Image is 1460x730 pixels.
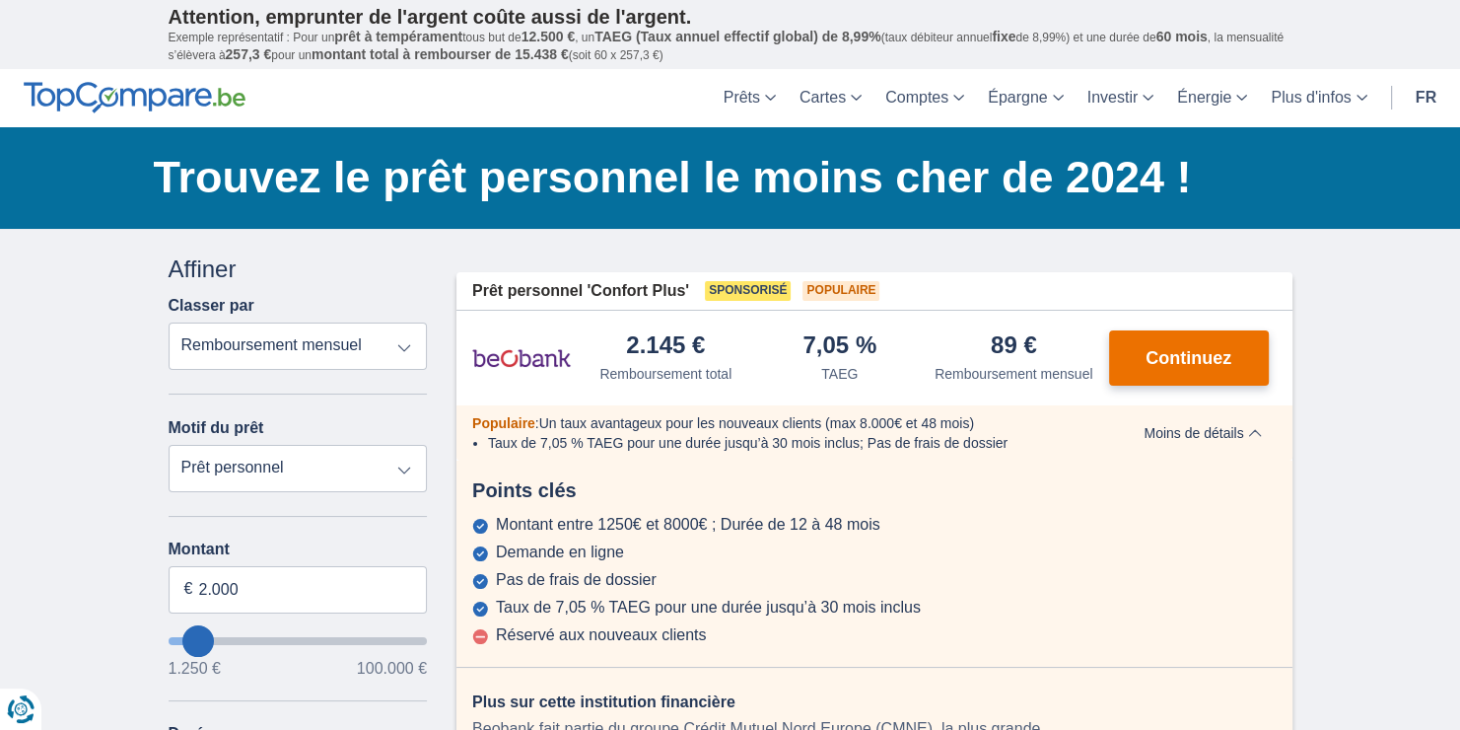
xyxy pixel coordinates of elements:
div: Taux de 7,05 % TAEG pour une durée jusqu’à 30 mois inclus [496,599,921,617]
p: Attention, emprunter de l'argent coûte aussi de l'argent. [169,5,1292,29]
a: Énergie [1165,69,1259,127]
li: Taux de 7,05 % TAEG pour une durée jusqu’à 30 mois inclus; Pas de frais de dossier [488,433,1096,453]
span: Populaire [472,415,535,431]
a: fr [1404,69,1448,127]
span: Un taux avantageux pour les nouveaux clients (max 8.000€ et 48 mois) [539,415,974,431]
a: Prêts [712,69,788,127]
div: 2.145 € [626,333,705,360]
div: Affiner [169,253,428,286]
label: Montant [169,541,428,558]
span: 12.500 € [521,29,576,44]
span: montant total à rembourser de 15.438 € [312,46,569,62]
label: Motif du prêt [169,419,264,437]
h1: Trouvez le prêt personnel le moins cher de 2024 ! [154,147,1292,208]
a: Comptes [873,69,976,127]
span: 100.000 € [357,661,427,677]
div: Réservé aux nouveaux clients [496,626,706,644]
span: Populaire [802,281,879,301]
span: € [184,578,193,601]
span: 60 mois [1156,29,1208,44]
span: Prêt personnel 'Confort Plus' [472,280,689,303]
div: Montant entre 1250€ et 8000€ ; Durée de 12 à 48 mois [496,516,880,534]
a: Investir [1076,69,1166,127]
span: TAEG (Taux annuel effectif global) de 8,99% [594,29,880,44]
div: TAEG [821,364,858,384]
input: wantToBorrow [169,637,428,645]
span: prêt à tempérament [334,29,462,44]
span: Sponsorisé [705,281,791,301]
p: Exemple représentatif : Pour un tous but de , un (taux débiteur annuel de 8,99%) et une durée de ... [169,29,1292,64]
span: 1.250 € [169,661,221,677]
button: Moins de détails [1129,425,1276,441]
label: Classer par [169,297,254,315]
span: 257,3 € [226,46,272,62]
span: Continuez [1146,349,1231,367]
div: 89 € [991,333,1037,360]
div: 7,05 % [802,333,876,360]
img: TopCompare [24,82,245,113]
span: Moins de détails [1144,426,1261,440]
div: Remboursement mensuel [935,364,1092,384]
div: : [456,413,1112,433]
div: Points clés [456,476,1292,505]
div: Plus sur cette institution financière [472,692,1095,714]
img: pret personnel Beobank [472,333,571,383]
div: Remboursement total [599,364,731,384]
a: Épargne [976,69,1076,127]
span: fixe [992,29,1015,44]
a: Plus d'infos [1259,69,1378,127]
div: Pas de frais de dossier [496,571,657,589]
button: Continuez [1109,330,1269,386]
div: Demande en ligne [496,544,624,561]
a: Cartes [788,69,873,127]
